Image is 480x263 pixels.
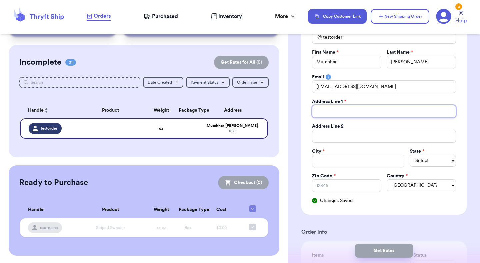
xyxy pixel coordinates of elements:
[143,77,183,88] button: Date Created
[152,12,178,20] span: Purchased
[191,80,218,84] span: Payment Status
[387,49,413,56] label: Last Name
[186,77,230,88] button: Payment Status
[387,173,408,179] label: Country
[308,9,367,24] button: Copy Customer Link
[410,148,424,155] label: State
[94,12,111,20] span: Orders
[312,173,336,179] label: Zip Code
[65,59,76,66] span: 01
[44,106,49,114] button: Sort ascending
[455,3,462,10] div: 2
[144,12,178,20] a: Purchased
[218,176,269,189] button: Checkout (0)
[436,9,451,24] a: 2
[41,126,58,131] span: testorder
[312,98,346,105] label: Address Line 1
[312,179,381,192] input: 12345
[96,226,125,230] span: Striped Sweater
[211,12,242,20] a: Inventory
[312,148,325,155] label: City
[214,56,269,69] button: Get Rates for All (0)
[216,226,227,230] span: $0.00
[355,244,413,258] button: Get Rates
[201,102,268,118] th: Address
[157,226,166,230] span: xx oz
[455,11,467,25] a: Help
[301,228,467,236] h3: Order Info
[275,12,296,20] div: More
[175,201,201,218] th: Package Type
[40,225,58,230] span: username
[148,80,172,84] span: Date Created
[28,107,44,114] span: Handle
[205,128,259,134] div: test
[185,226,191,230] span: Box
[73,201,148,218] th: Product
[371,9,429,24] button: New Shipping Order
[312,123,344,130] label: Address Line 2
[320,197,353,204] span: Changes Saved
[175,102,201,118] th: Package Type
[19,177,88,188] h2: Ready to Purchase
[19,57,61,68] h2: Incomplete
[148,201,175,218] th: Weight
[312,49,339,56] label: First Name
[19,77,140,88] input: Search
[455,17,467,25] span: Help
[218,12,242,20] span: Inventory
[28,206,44,213] span: Handle
[237,80,257,84] span: Order Type
[312,74,324,80] label: Email
[159,126,163,130] strong: oz
[73,102,148,118] th: Product
[205,123,259,128] div: Mutahhar [PERSON_NAME]
[312,31,322,44] div: @
[148,102,175,118] th: Weight
[201,201,241,218] th: Cost
[87,12,111,21] a: Orders
[232,77,269,88] button: Order Type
